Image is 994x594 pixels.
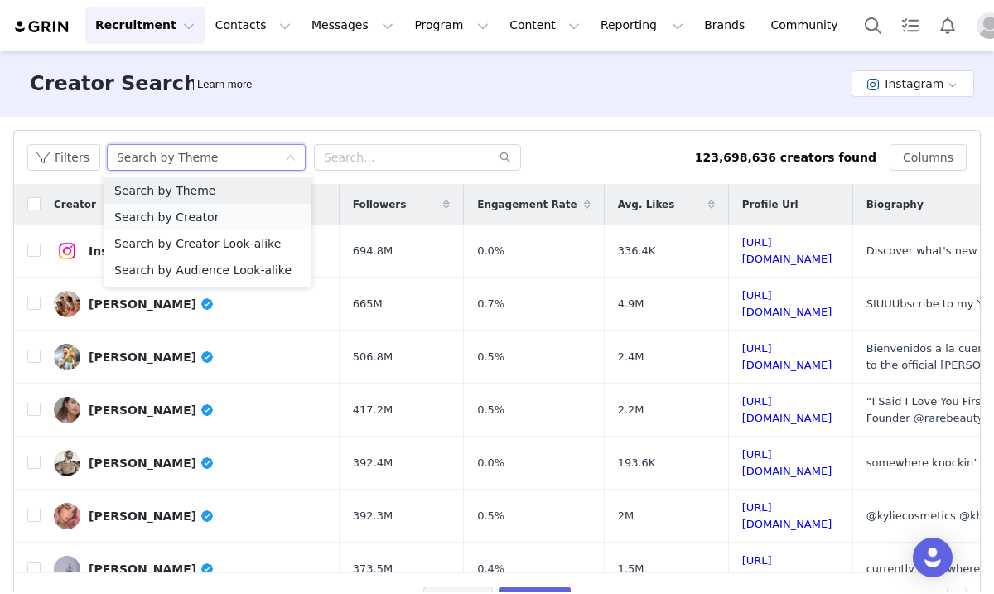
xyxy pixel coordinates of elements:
div: Instagram [89,244,173,258]
a: [URL][DOMAIN_NAME] [742,289,832,318]
span: 0.4% [477,561,504,577]
div: [PERSON_NAME] [89,456,215,470]
a: Tasks [892,7,929,44]
span: 417.2M [353,402,393,418]
span: 0.0% [477,243,504,259]
span: Engagement Rate [477,197,577,212]
div: [PERSON_NAME] [89,563,215,576]
button: Instagram [852,70,974,97]
span: 506.8M [353,349,393,365]
a: [PERSON_NAME] [54,291,326,317]
a: [URL][DOMAIN_NAME] [742,501,832,530]
a: [PERSON_NAME] [54,344,326,370]
div: [PERSON_NAME] [89,509,215,523]
span: 392.4M [353,455,393,471]
button: Messages [302,7,403,44]
i: icon: down [286,152,296,164]
span: Followers [353,197,407,212]
span: Avg. Likes [618,197,675,212]
span: 4.9M [618,296,644,312]
button: Columns [890,144,967,171]
i: icon: search [499,152,511,163]
img: v2 [54,450,80,476]
button: Contacts [205,7,301,44]
img: v2 [54,397,80,423]
li: Search by Theme [104,177,311,204]
a: [URL][DOMAIN_NAME] [742,395,832,424]
button: Notifications [929,7,966,44]
span: 2.2M [618,402,644,418]
a: Instagram [54,238,326,264]
span: 0.0% [477,455,504,471]
span: 665M [353,296,383,312]
div: [PERSON_NAME] [89,297,215,311]
span: 0.5% [477,402,504,418]
a: [URL][DOMAIN_NAME] [742,342,832,371]
img: v2 [54,556,80,582]
li: Search by Audience Look-alike [104,257,311,283]
div: 123,698,636 creators found [695,149,876,167]
button: Reporting [591,7,693,44]
button: Filters [27,144,100,171]
li: Search by Creator [104,204,311,230]
span: Biography [866,197,924,212]
a: [URL][DOMAIN_NAME] [742,448,832,477]
img: v2 [54,291,80,317]
img: grin logo [13,19,71,35]
img: v2 [54,238,80,264]
button: Program [404,7,499,44]
a: [PERSON_NAME] [54,450,326,476]
a: [PERSON_NAME] [54,397,326,423]
a: [PERSON_NAME] [54,556,326,582]
span: 193.6K [618,455,656,471]
span: 373.5M [353,561,393,577]
div: Open Intercom Messenger [913,538,953,577]
div: Search by Theme [117,145,218,170]
span: 0.5% [477,508,504,524]
span: 336.4K [618,243,656,259]
img: v2 [54,503,80,529]
h3: Creator Search [30,69,198,99]
div: Tooltip anchor [194,76,255,93]
input: Search... [314,144,521,171]
span: 1.5M [618,561,644,577]
button: Content [499,7,590,44]
div: [PERSON_NAME] [89,403,215,417]
span: 2M [618,508,635,524]
span: 0.7% [477,296,504,312]
span: 694.8M [353,243,393,259]
span: 2.4M [618,349,644,365]
img: v2 [54,344,80,370]
span: Creator [54,197,96,212]
span: 392.3M [353,508,393,524]
button: Recruitment [85,7,205,44]
a: Brands [694,7,760,44]
div: [PERSON_NAME] [89,350,215,364]
button: Search [855,7,891,44]
a: Community [761,7,856,44]
a: [URL][DOMAIN_NAME] [742,554,832,583]
li: Search by Creator Look-alike [104,230,311,257]
a: [URL][DOMAIN_NAME] [742,236,832,265]
span: 0.5% [477,349,504,365]
a: [PERSON_NAME] [54,503,326,529]
span: Profile Url [742,197,799,212]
